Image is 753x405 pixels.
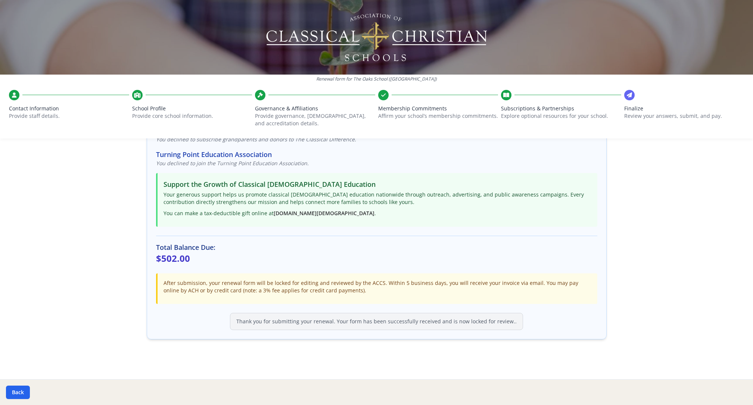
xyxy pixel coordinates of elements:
[255,112,375,127] p: Provide governance, [DEMOGRAPHIC_DATA], and accreditation details.
[164,210,591,217] p: You can make a tax-deductible gift online at .
[156,160,597,167] p: You declined to join the Turning Point Education Association.
[230,313,523,330] div: Thank you for submitting your renewal. Your form has been successfully received and is now locked...
[624,105,744,112] span: Finalize
[164,179,591,189] h3: Support the Growth of Classical [DEMOGRAPHIC_DATA] Education
[164,279,591,294] p: After submission, your renewal form will be locked for editing and reviewed by the ACCS. Within 5...
[156,242,597,252] h3: Total Balance Due:
[274,210,374,217] a: [DOMAIN_NAME][DEMOGRAPHIC_DATA]
[6,386,30,399] button: Back
[378,105,498,112] span: Membership Commitments
[378,112,498,120] p: Affirm your school’s membership commitments.
[624,112,744,120] p: Review your answers, submit, and pay.
[501,112,621,120] p: Explore optional resources for your school.
[156,252,597,264] p: $502.00
[9,112,129,120] p: Provide staff details.
[255,105,375,112] span: Governance & Affiliations
[501,105,621,112] span: Subscriptions & Partnerships
[156,149,597,160] h3: Turning Point Education Association
[9,105,129,112] span: Contact Information
[132,105,252,112] span: School Profile
[164,191,591,206] p: Your generous support helps us promote classical [DEMOGRAPHIC_DATA] education nationwide through ...
[132,112,252,120] p: Provide core school information.
[265,11,488,63] img: Logo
